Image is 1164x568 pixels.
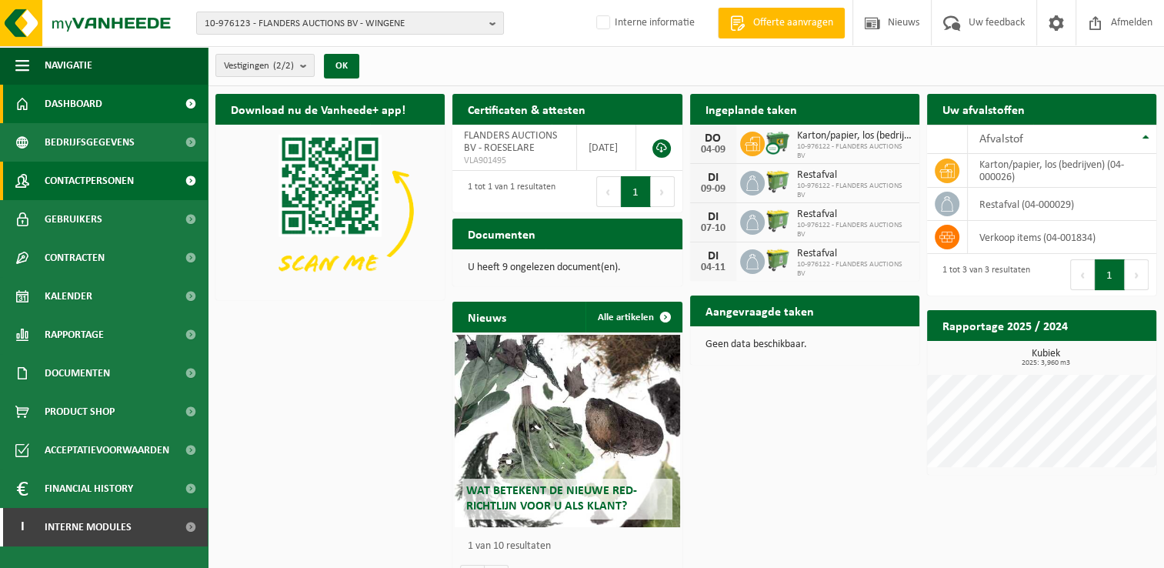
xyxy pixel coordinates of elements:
div: 09-09 [698,184,729,195]
h2: Certificaten & attesten [452,94,601,124]
span: Product Shop [45,393,115,431]
span: 10-976123 - FLANDERS AUCTIONS BV - WINGENE [205,12,483,35]
span: I [15,508,29,546]
span: Afvalstof [979,133,1023,145]
span: Restafval [797,209,912,221]
p: Geen data beschikbaar. [705,339,904,350]
span: Bedrijfsgegevens [45,123,135,162]
a: Alle artikelen [585,302,681,332]
span: Restafval [797,248,912,260]
span: Wat betekent de nieuwe RED-richtlijn voor u als klant? [466,485,637,512]
button: Previous [1070,259,1095,290]
h2: Uw afvalstoffen [927,94,1040,124]
td: karton/papier, los (bedrijven) (04-000026) [968,154,1156,188]
a: Bekijk rapportage [1042,340,1155,371]
span: Kalender [45,277,92,316]
span: 10-976122 - FLANDERS AUCTIONS BV [797,221,912,239]
h2: Nieuws [452,302,522,332]
h2: Documenten [452,219,551,249]
button: OK [324,54,359,79]
h2: Download nu de Vanheede+ app! [215,94,421,124]
span: 10-976122 - FLANDERS AUCTIONS BV [797,142,912,161]
div: DI [698,211,729,223]
a: Wat betekent de nieuwe RED-richtlijn voor u als klant? [455,335,679,527]
span: Acceptatievoorwaarden [45,431,169,469]
td: verkoop items (04-001834) [968,221,1156,254]
span: 2025: 3,960 m3 [935,359,1156,367]
span: Restafval [797,169,912,182]
span: Contracten [45,239,105,277]
span: Documenten [45,354,110,393]
span: Offerte aanvragen [749,15,837,31]
td: [DATE] [577,125,637,171]
div: 04-09 [698,145,729,155]
span: Vestigingen [224,55,294,78]
div: 04-11 [698,262,729,273]
div: 1 tot 3 van 3 resultaten [935,258,1030,292]
span: Contactpersonen [45,162,134,200]
span: Navigatie [45,46,92,85]
button: Previous [596,176,621,207]
img: WB-0660-HPE-GN-50 [765,247,791,273]
a: Offerte aanvragen [718,8,845,38]
label: Interne informatie [593,12,695,35]
div: 07-10 [698,223,729,234]
div: DI [698,250,729,262]
h2: Aangevraagde taken [690,296,829,326]
span: FLANDERS AUCTIONS BV - ROESELARE [464,130,557,154]
span: Rapportage [45,316,104,354]
span: 10-976122 - FLANDERS AUCTIONS BV [797,260,912,279]
span: VLA901495 [464,155,565,167]
span: 10-976122 - FLANDERS AUCTIONS BV [797,182,912,200]
span: Gebruikers [45,200,102,239]
p: U heeft 9 ongelezen document(en). [468,262,666,273]
button: Next [651,176,675,207]
h2: Ingeplande taken [690,94,812,124]
button: 10-976123 - FLANDERS AUCTIONS BV - WINGENE [196,12,504,35]
img: WB-0660-HPE-GN-50 [765,169,791,195]
button: Vestigingen(2/2) [215,54,315,77]
div: DI [698,172,729,184]
h3: Kubiek [935,349,1156,367]
button: Next [1125,259,1149,290]
div: DO [698,132,729,145]
button: 1 [621,176,651,207]
span: Interne modules [45,508,132,546]
span: Financial History [45,469,133,508]
img: Download de VHEPlus App [215,125,445,297]
span: Karton/papier, los (bedrijven) [797,130,912,142]
img: WB-0660-HPE-GN-50 [765,208,791,234]
button: 1 [1095,259,1125,290]
count: (2/2) [273,61,294,71]
span: Dashboard [45,85,102,123]
td: restafval (04-000029) [968,188,1156,221]
img: WB-0660-CU [765,129,791,155]
p: 1 van 10 resultaten [468,541,674,552]
div: 1 tot 1 van 1 resultaten [460,175,555,209]
h2: Rapportage 2025 / 2024 [927,310,1083,340]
